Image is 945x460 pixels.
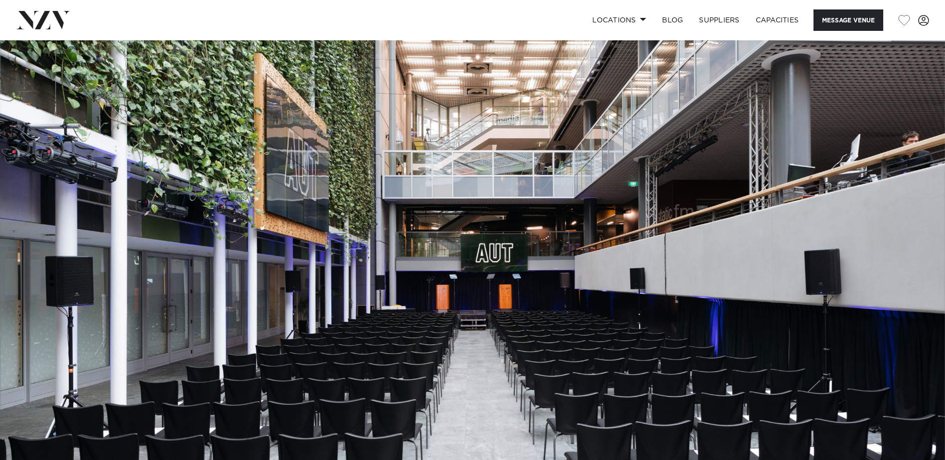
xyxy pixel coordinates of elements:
[654,9,691,31] a: BLOG
[584,9,654,31] a: Locations
[748,9,807,31] a: Capacities
[691,9,747,31] a: SUPPLIERS
[813,9,883,31] button: Message Venue
[16,11,70,29] img: nzv-logo.png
